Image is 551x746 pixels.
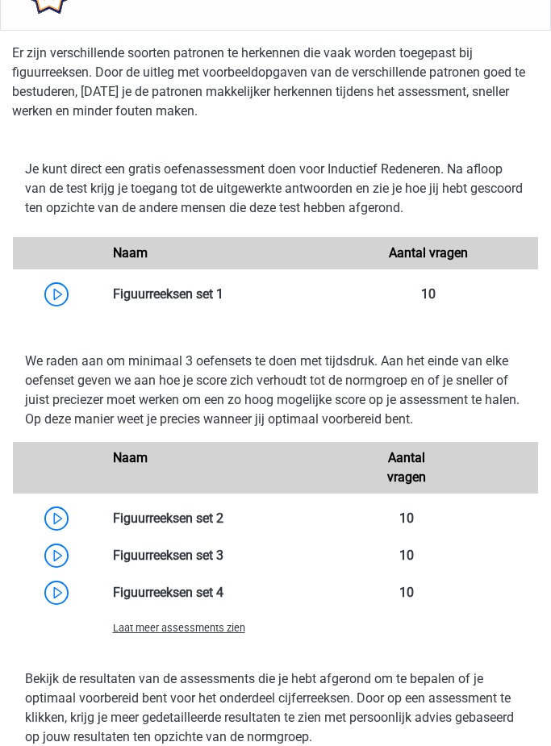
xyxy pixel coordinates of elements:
p: Je kunt direct een gratis oefenassessment doen voor Inductief Redeneren. Na afloop van de test kr... [25,160,526,218]
div: Naam [101,448,364,487]
div: Figuurreeksen set 4 [101,583,364,602]
p: Er zijn verschillende soorten patronen te herkennen die vaak worden toegepast bij figuurreeksen. ... [12,44,539,121]
div: Naam [101,244,364,263]
div: Aantal vragen [363,244,495,263]
div: Aantal vragen [363,448,451,487]
p: We raden aan om minimaal 3 oefensets te doen met tijdsdruk. Aan het einde van elke oefenset geven... [25,352,526,429]
div: Figuurreeksen set 2 [101,509,364,528]
div: Figuurreeksen set 1 [101,285,364,304]
div: Figuurreeksen set 3 [101,546,364,565]
span: Laat meer assessments zien [113,622,245,634]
